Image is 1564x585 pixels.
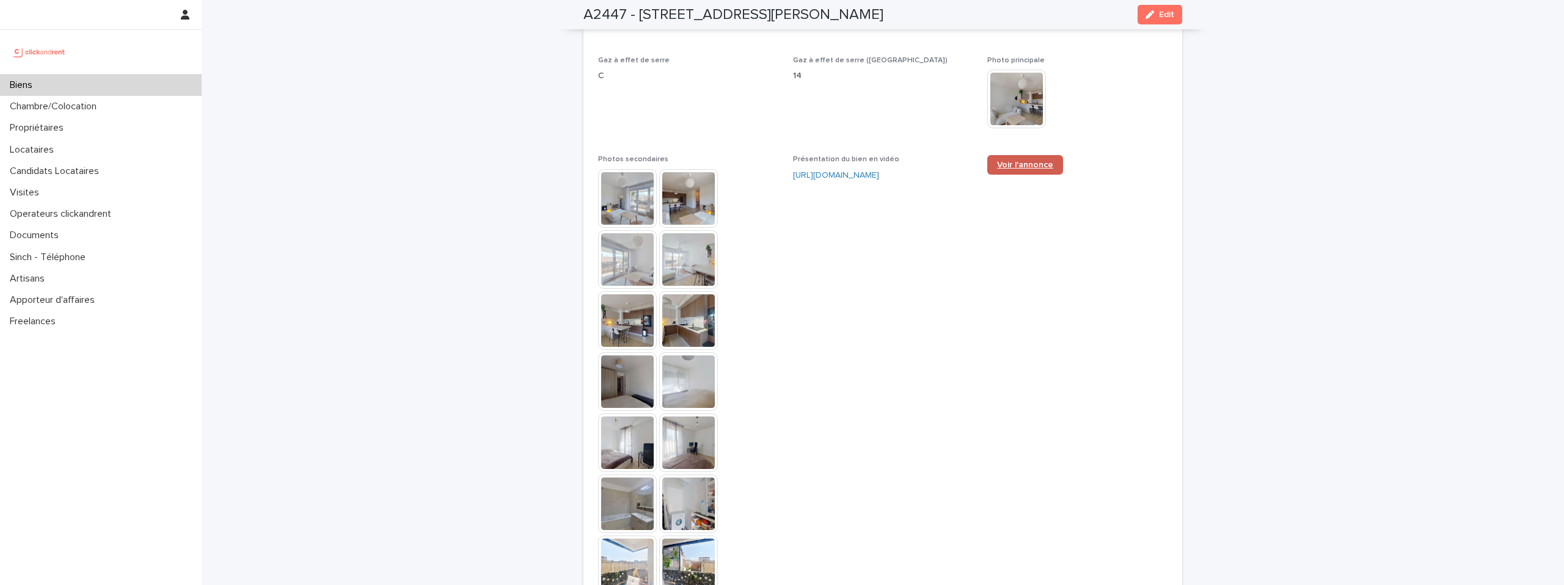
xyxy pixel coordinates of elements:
h2: A2447 - [STREET_ADDRESS][PERSON_NAME] [583,6,883,24]
p: Documents [5,230,68,241]
p: Propriétaires [5,122,73,134]
p: Chambre/Colocation [5,101,106,112]
span: Photo principale [987,57,1045,64]
p: Visites [5,187,49,198]
p: C [598,70,778,82]
p: Freelances [5,316,65,327]
span: Voir l'annonce [997,161,1053,169]
p: Sinch - Téléphone [5,252,95,263]
p: Locataires [5,144,64,156]
a: [URL][DOMAIN_NAME] [793,171,879,180]
span: Gaz à effet de serre [598,57,670,64]
span: Gaz à effet de serre ([GEOGRAPHIC_DATA]) [793,57,948,64]
img: UCB0brd3T0yccxBKYDjQ [10,40,69,64]
p: 14 [793,70,973,82]
p: Apporteur d'affaires [5,294,104,306]
span: Présentation du bien en vidéo [793,156,899,163]
span: Edit [1159,10,1174,19]
a: Voir l'annonce [987,155,1063,175]
p: Candidats Locataires [5,165,109,177]
span: Photos secondaires [598,156,668,163]
p: Operateurs clickandrent [5,208,121,220]
p: Biens [5,79,42,91]
p: Artisans [5,273,54,285]
button: Edit [1138,5,1182,24]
